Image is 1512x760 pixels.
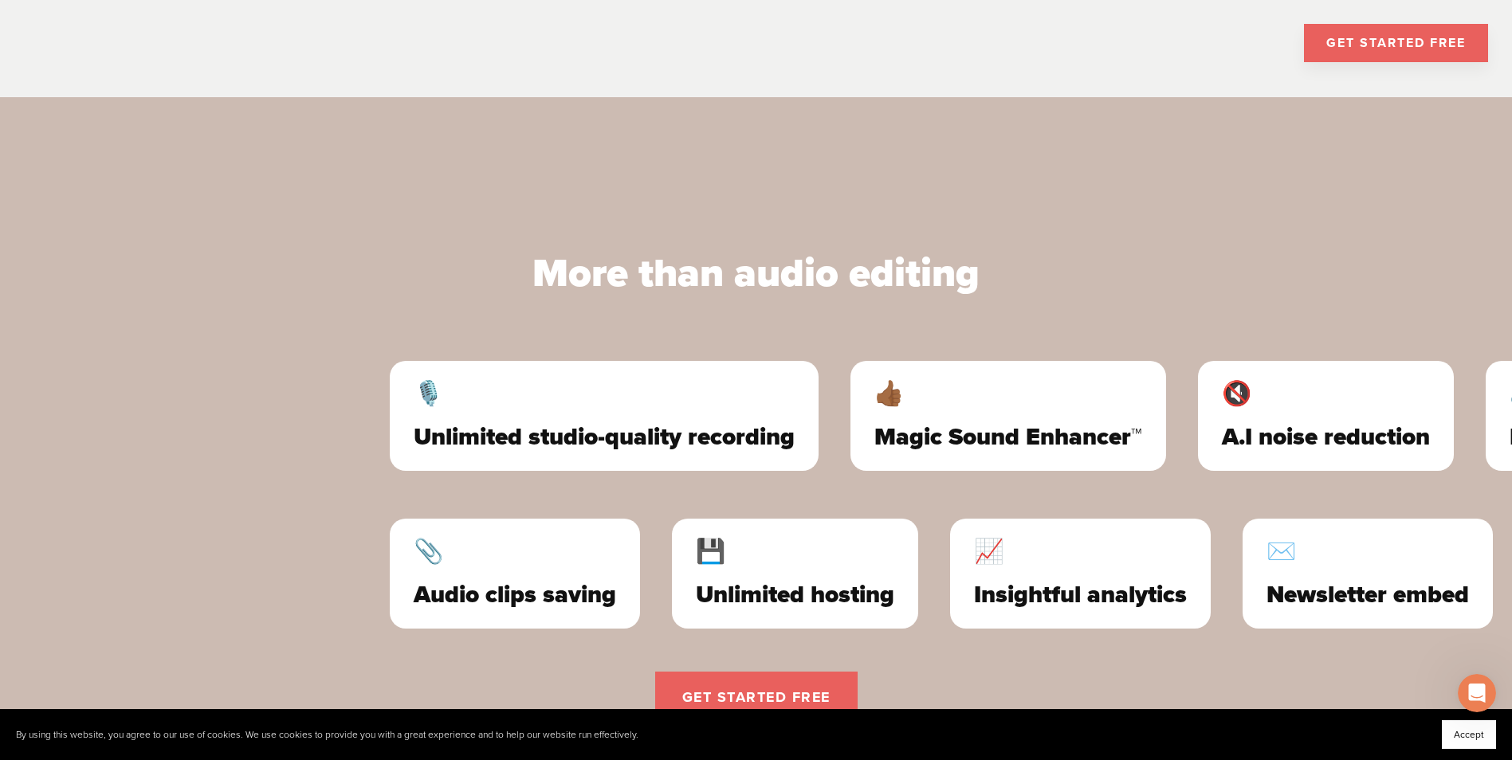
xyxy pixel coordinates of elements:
span: 🎙️ [411,385,792,404]
span: 🔇 [1219,385,1428,404]
span: 💾 [693,543,892,562]
p: By using this website, you agree to our use of cookies. We use cookies to provide you with a grea... [16,729,638,741]
span: Insightful analytics [972,586,1184,605]
span: 📈 [972,543,1184,562]
span: Unlimited studio-quality recording [411,428,792,447]
iframe: Intercom live chat [1458,674,1496,712]
a: get started free [655,672,858,723]
span: More than audio editing [532,249,980,297]
span: Newsletter embed [1264,586,1467,605]
button: Accept [1442,720,1496,749]
span: Audio clips saving [411,586,614,605]
span: Unlimited hosting [693,586,892,605]
span: Accept [1454,729,1484,740]
a: GET STARTED FREE [1304,24,1488,62]
span: Magic Sound Enhancer™ [872,428,1140,447]
span: 👍🏾 [872,385,1140,404]
span: ✉️ [1264,543,1467,562]
span: 📎 [411,543,614,562]
span: A.I noise reduction [1219,428,1428,447]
